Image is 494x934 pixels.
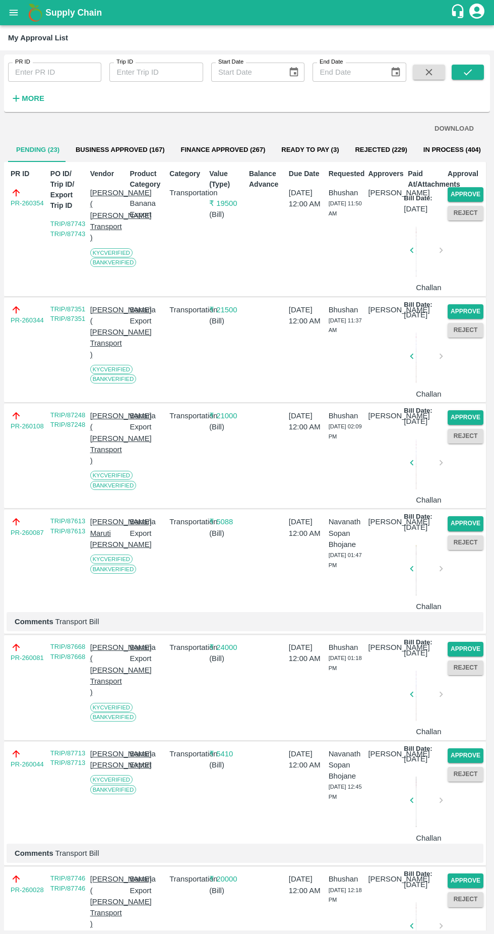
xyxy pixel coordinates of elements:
div: account of current user [468,2,486,23]
p: [PERSON_NAME] [368,410,404,421]
p: Banana Export [130,642,165,665]
p: ( Bill ) [209,315,245,326]
button: Rejected (229) [347,138,415,162]
p: [PERSON_NAME] [368,304,404,315]
button: open drawer [2,1,25,24]
a: TRIP/87248 TRIP/87248 [50,411,85,429]
input: Enter Trip ID [109,63,203,82]
p: [PERSON_NAME] ( [PERSON_NAME] Transport ) [90,187,126,243]
button: Reject [448,206,483,221]
span: KYC Verified [90,703,133,712]
button: Approve [448,642,483,656]
p: Transport Bill [15,616,475,627]
p: Bill Date: [404,638,432,647]
p: Bill Date: [404,194,432,203]
label: End Date [320,58,343,66]
button: Approve [448,410,483,425]
button: Reject [448,429,483,444]
p: Transportation [169,187,205,198]
p: Approvers [368,169,404,179]
span: Bank Verified [90,374,137,383]
p: Transportation [169,642,205,653]
a: TRIP/87746 TRIP/87746 [50,874,85,892]
a: TRIP/87713 TRIP/87713 [50,749,85,767]
span: [DATE] 12:18 PM [329,887,362,903]
button: Choose date [386,63,405,82]
p: Bhushan [329,410,364,421]
a: PR-260044 [11,759,44,770]
a: PR-260081 [11,653,44,663]
p: [DATE] [404,309,427,320]
span: Bank Verified [90,481,137,490]
p: [DATE] 12:00 AM [289,873,325,896]
p: ₹ 5088 [209,516,245,527]
span: KYC Verified [90,775,133,784]
p: [PERSON_NAME] [PERSON_NAME] [90,748,126,771]
p: [DATE] 12:00 AM [289,748,325,771]
p: Challan [416,726,437,737]
p: [DATE] 12:00 AM [289,187,325,210]
p: Bill Date: [404,406,432,416]
p: Challan [416,282,437,293]
button: Reject [448,535,483,550]
p: Challan [416,495,437,506]
button: More [8,90,47,107]
button: Approve [448,304,483,319]
p: ( Bill ) [209,885,245,896]
p: [PERSON_NAME] [368,516,404,527]
a: TRIP/87743 TRIP/87743 [50,220,85,238]
p: Bill Date: [404,744,432,754]
p: Vendor [90,169,126,179]
p: Transportation [169,304,205,315]
p: Bill Date: [404,512,432,522]
button: Choose date [284,63,303,82]
p: Product Category [130,169,165,190]
p: Bill Date: [404,869,432,879]
p: Bhushan [329,873,364,885]
a: Supply Chain [45,6,450,20]
p: [DATE] [404,647,427,658]
a: TRIP/87351 TRIP/87351 [50,305,85,323]
button: Business Approved (167) [68,138,173,162]
p: Navanath Sopan Bhojane [329,516,364,550]
button: Reject [448,767,483,782]
p: Bhushan [329,304,364,315]
span: Bank Verified [90,712,137,722]
p: Challan [416,389,437,400]
p: Value (Type) [209,169,245,190]
p: Navanath Sopan Bhojane [329,748,364,782]
input: Start Date [211,63,280,82]
p: ( Bill ) [209,528,245,539]
p: Banana Export [130,304,165,327]
p: [DATE] 12:00 AM [289,642,325,665]
p: Approval [448,169,483,179]
p: Paid At/Attachments [408,169,444,190]
p: Challan [416,601,437,612]
button: Reject [448,323,483,338]
p: ₹ 24000 [209,642,245,653]
p: [DATE] 12:00 AM [289,516,325,539]
p: [PERSON_NAME] Maruti [PERSON_NAME] [90,516,126,550]
label: PR ID [15,58,30,66]
a: PR-260344 [11,315,44,325]
input: End Date [313,63,382,82]
p: [DATE] 12:00 AM [289,410,325,433]
p: [DATE] [404,416,427,427]
span: KYC Verified [90,365,133,374]
button: Finance Approved (267) [172,138,273,162]
p: Balance Advance [249,169,285,190]
b: Supply Chain [45,8,102,18]
a: TRIP/87613 TRIP/87613 [50,517,85,535]
p: ₹ 21500 [209,304,245,315]
a: PR-260108 [11,421,44,431]
p: Banana Export [130,410,165,433]
span: [DATE] 01:18 PM [329,655,362,671]
a: PR-260028 [11,885,44,895]
b: Comments [15,849,53,857]
p: PR ID [11,169,46,179]
a: TRIP/87668 TRIP/87668 [50,643,85,661]
p: ( Bill ) [209,209,245,220]
p: [PERSON_NAME] [368,642,404,653]
span: KYC Verified [90,471,133,480]
span: [DATE] 01:47 PM [329,552,362,568]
